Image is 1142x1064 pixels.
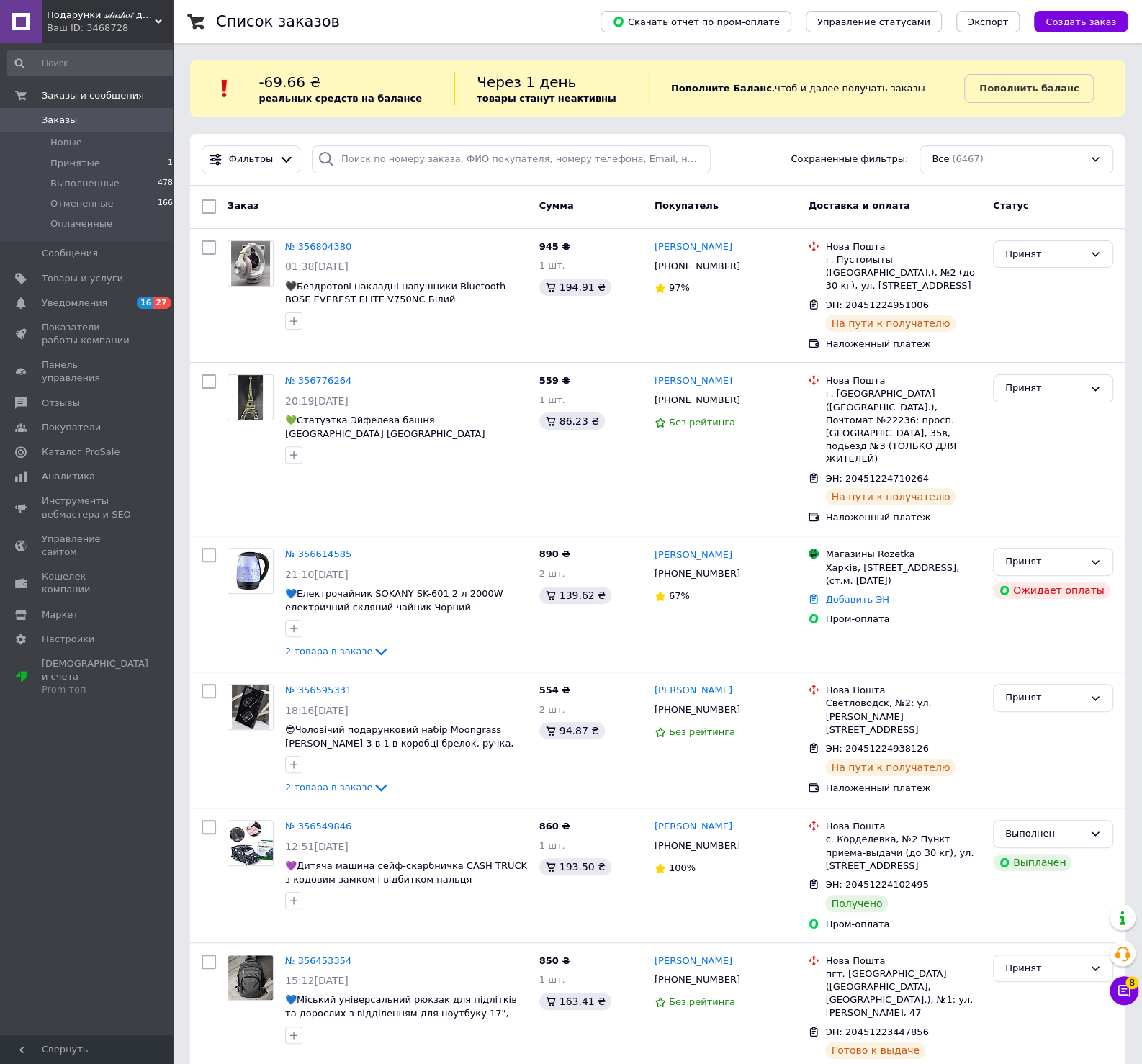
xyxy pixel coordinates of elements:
span: 01:38[DATE] [285,261,349,272]
span: Оплаченные [50,217,112,230]
span: 2 товара в заказе [285,782,372,793]
span: Создать заказ [1046,17,1116,27]
button: Чат с покупателем8 [1110,976,1138,1005]
span: [PHONE_NUMBER] [655,395,740,405]
button: Скачать отчет по пром-оплате [601,11,791,32]
span: (6467) [952,153,983,164]
span: ЭН: 20451224102495 [825,879,928,890]
div: Готово к выдаче [825,1042,925,1059]
span: 100% [669,862,696,873]
span: Новые [50,136,82,149]
span: 559 ₴ [539,375,570,386]
span: Скачать отчет по пром-оплате [612,15,780,28]
div: Наложенный платеж [825,511,981,524]
div: На пути к получателю [825,759,956,776]
div: Принят [1005,961,1084,976]
a: Фото товару [228,684,274,730]
a: [PERSON_NAME] [655,240,732,254]
a: Пополнить баланс [964,74,1094,103]
a: 💙Міський універсальний рюкзак для підлітків та дорослих з відділенням для ноутбуку 17", бокові ки... [285,994,517,1032]
span: Уведомления [42,297,107,310]
div: Prom топ [42,683,148,696]
div: Принят [1005,554,1084,569]
div: Ожидает оплаты [993,582,1110,599]
div: 86.23 ₴ [539,412,605,430]
img: Фото товару [231,241,270,286]
div: Ваш ID: 3468728 [47,22,173,35]
span: [PHONE_NUMBER] [655,568,740,579]
span: 16 [137,297,153,309]
span: [PHONE_NUMBER] [655,840,740,851]
div: г. Пустомыты ([GEOGRAPHIC_DATA].), №2 (до 30 кг), ул. [STREET_ADDRESS] [825,253,981,293]
span: Заказы и сообщения [42,89,144,102]
span: ЭН: 20451224938126 [825,743,928,754]
a: Фото товару [228,955,274,1001]
input: Поиск [7,50,179,76]
a: № 356453354 [285,955,351,966]
span: Каталог ProSale [42,446,120,459]
div: Выполнен [1005,826,1084,842]
span: Статус [993,200,1029,211]
span: 😎Чоловічий подарунковий набір Moongrass [PERSON_NAME] 3 в 1 в коробці брелок, ручка, запальничка [285,724,513,762]
span: 1 шт. [539,260,565,271]
div: Получено [825,895,888,912]
a: [PERSON_NAME] [655,955,732,968]
button: Создать заказ [1034,11,1128,32]
span: [PHONE_NUMBER] [655,974,740,985]
div: Нова Пошта [825,374,981,387]
span: Показатели работы компании [42,321,133,347]
div: 94.87 ₴ [539,722,605,739]
span: Без рейтинга [669,996,735,1007]
span: Через 1 день [477,73,576,91]
span: Инструменты вебмастера и SEO [42,495,133,520]
a: 2 товара в заказе [285,782,390,793]
div: Принят [1005,690,1084,705]
span: Аналитика [42,470,95,483]
div: пгт. [GEOGRAPHIC_DATA] ([GEOGRAPHIC_DATA], [GEOGRAPHIC_DATA].), №1: ул. [PERSON_NAME], 47 [825,968,981,1020]
span: ЭН: 20451223447856 [825,1027,928,1037]
span: Сообщения [42,247,98,260]
span: Маркет [42,608,78,621]
span: Управление сайтом [42,533,133,559]
div: , чтоб и далее получать заказы [649,72,964,105]
div: Принят [1005,381,1084,396]
a: Фото товару [228,374,274,420]
span: Фильтры [229,153,274,166]
b: Пополните Баланс [671,83,772,94]
span: ЭН: 20451224710264 [825,473,928,484]
div: 193.50 ₴ [539,858,611,875]
span: [DEMOGRAPHIC_DATA] и счета [42,657,148,697]
span: Без рейтинга [669,726,735,737]
div: Пром-оплата [825,613,981,626]
a: 🖤Бездротові накладні навушники Bluetooth BOSE EVEREST ELITE V750NC Білий [285,281,505,305]
span: [PHONE_NUMBER] [655,704,740,715]
div: Наложенный платеж [825,782,981,795]
span: 1 шт. [539,395,565,405]
span: 850 ₴ [539,955,570,966]
button: Управление статусами [806,11,942,32]
span: 554 ₴ [539,685,570,695]
a: 💚Статуэтка Эйфелева башня [GEOGRAPHIC_DATA] [GEOGRAPHIC_DATA] [285,415,485,439]
span: Без рейтинга [669,417,735,428]
span: 97% [669,282,690,293]
div: Выплачен [993,854,1071,871]
span: 💜Дитяча машина сейф-скарбничка CASH TRUCK з кодовим замком і відбитком пальця [285,860,527,885]
span: Отзывы [42,397,80,410]
div: Харків, [STREET_ADDRESS], (ст.м. [DATE]) [825,562,981,587]
span: 15:12[DATE] [285,975,349,986]
span: 18:16[DATE] [285,705,349,716]
a: [PERSON_NAME] [655,684,732,698]
span: 4781 [158,177,178,190]
div: На пути к получателю [825,315,956,332]
span: Подарунки 𝓈𝒹𝓊𝓈𝒽𝑜𝒾 для Вас!!! [47,9,155,22]
span: Заказы [42,114,77,127]
span: Заказ [228,200,258,211]
a: 💙Електрочайник SOKANY SK-601 2 л 2000W електричний скляний чайник Чорний [285,588,503,613]
b: Пополнить баланс [979,83,1079,94]
a: [PERSON_NAME] [655,549,732,562]
span: Принятые [50,157,100,170]
div: Нова Пошта [825,955,981,968]
span: 20:19[DATE] [285,395,349,407]
div: На пути к получателю [825,488,956,505]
